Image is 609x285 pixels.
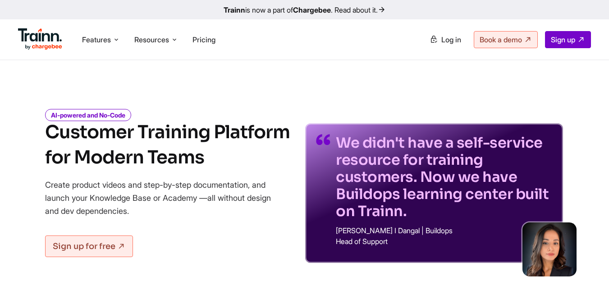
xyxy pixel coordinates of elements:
a: Sign up [545,31,591,48]
p: We didn't have a self-service resource for training customers. Now we have Buildops learning cent... [336,134,552,220]
img: sabina-buildops.d2e8138.png [522,222,577,276]
i: AI-powered and No-Code [45,109,131,121]
span: Book a demo [480,35,522,44]
b: Chargebee [293,5,331,14]
b: Trainn [224,5,245,14]
span: Resources [134,35,169,45]
span: Log in [441,35,461,44]
a: Sign up for free [45,235,133,257]
h1: Customer Training Platform for Modern Teams [45,120,290,170]
a: Log in [424,32,467,48]
p: Head of Support [336,238,552,245]
p: Create product videos and step-by-step documentation, and launch your Knowledge Base or Academy —... [45,178,284,217]
img: Trainn Logo [18,28,62,50]
span: Features [82,35,111,45]
a: Book a demo [474,31,538,48]
img: quotes-purple.41a7099.svg [316,134,330,145]
p: [PERSON_NAME] I Dangal | Buildops [336,227,552,234]
span: Sign up [551,35,575,44]
a: Pricing [192,35,215,44]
